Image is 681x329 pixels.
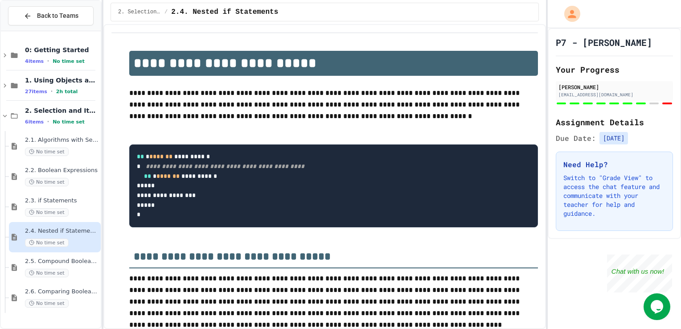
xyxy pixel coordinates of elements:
span: 4 items [25,58,44,64]
span: No time set [53,58,85,64]
span: No time set [25,299,69,308]
h1: P7 - [PERSON_NAME] [556,36,652,49]
h2: Assignment Details [556,116,673,128]
span: 2.4. Nested if Statements [171,7,278,17]
span: 2.4. Nested if Statements [25,227,99,235]
h3: Need Help? [563,159,665,170]
span: 2.6. Comparing Boolean Expressions ([PERSON_NAME] Laws) [25,288,99,296]
span: Due Date: [556,133,596,144]
span: 2.1. Algorithms with Selection and Repetition [25,136,99,144]
button: Back to Teams [8,6,94,25]
span: 2h total [56,89,78,95]
span: No time set [25,148,69,156]
span: 1. Using Objects and Methods [25,76,99,84]
div: My Account [555,4,583,24]
span: No time set [53,119,85,125]
span: • [51,88,53,95]
span: 0: Getting Started [25,46,99,54]
span: 2.5. Compound Boolean Expressions [25,258,99,265]
span: 27 items [25,89,47,95]
span: / [164,8,168,16]
span: 2.3. if Statements [25,197,99,205]
span: No time set [25,208,69,217]
span: 6 items [25,119,44,125]
iframe: chat widget [644,293,672,320]
span: • [47,58,49,65]
span: 2.2. Boolean Expressions [25,167,99,174]
span: No time set [25,239,69,247]
span: Back to Teams [37,11,78,21]
span: 2. Selection and Iteration [25,107,99,115]
h2: Your Progress [556,63,673,76]
iframe: chat widget [607,255,672,292]
span: • [47,118,49,125]
span: 2. Selection and Iteration [118,8,161,16]
span: No time set [25,178,69,186]
div: [PERSON_NAME] [558,83,670,91]
div: [EMAIL_ADDRESS][DOMAIN_NAME] [558,91,670,98]
span: No time set [25,269,69,277]
p: Switch to "Grade View" to access the chat feature and communicate with your teacher for help and ... [563,173,665,218]
span: [DATE] [599,132,628,144]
